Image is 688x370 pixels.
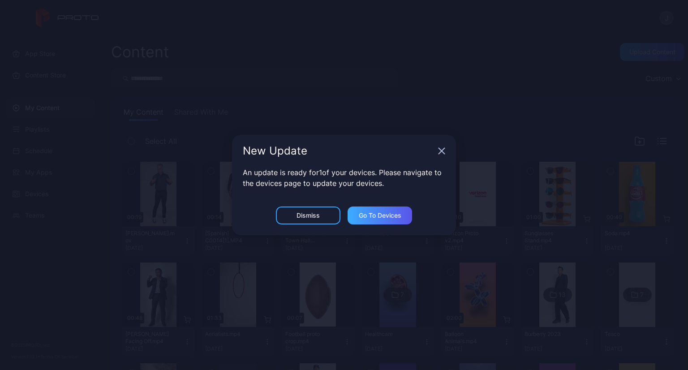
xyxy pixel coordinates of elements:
button: Dismiss [276,207,340,224]
p: An update is ready for 1 of your devices. Please navigate to the devices page to update your devi... [243,167,445,189]
button: Go to devices [348,207,412,224]
div: New Update [243,146,434,156]
div: Go to devices [359,212,401,219]
div: Dismiss [297,212,320,219]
